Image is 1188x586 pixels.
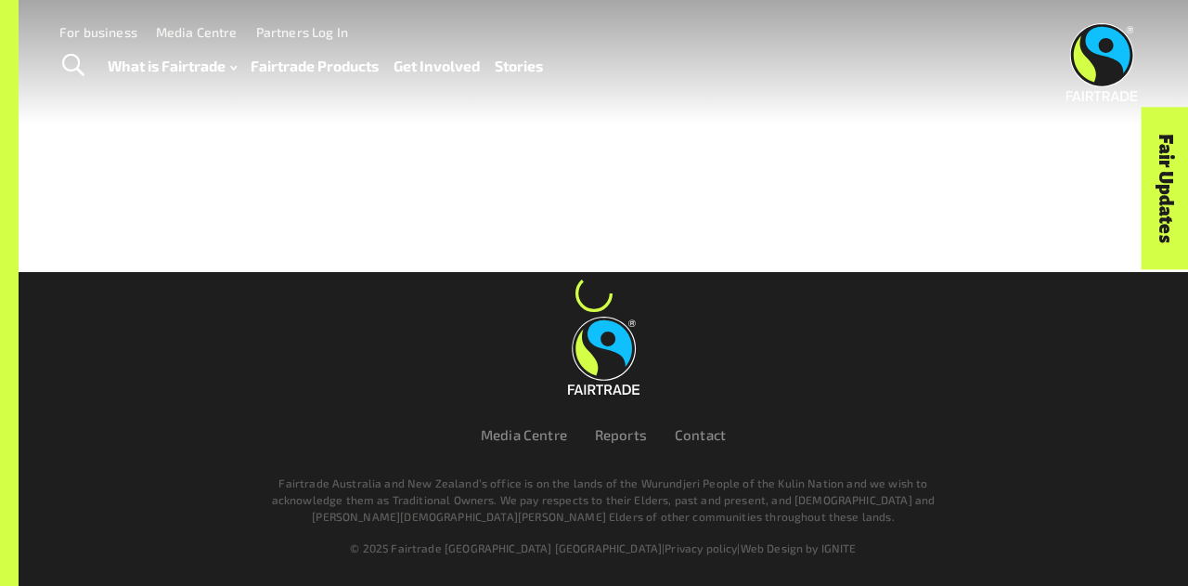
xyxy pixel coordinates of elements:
img: Fairtrade Australia New Zealand logo [1066,23,1138,101]
p: Fairtrade Australia and New Zealand’s office is on the lands of the Wurundjeri People of the Kuli... [267,475,939,525]
a: Web Design by IGNITE [741,541,857,554]
a: Media Centre [481,426,567,443]
a: Privacy policy [665,541,737,554]
a: Toggle Search [50,43,96,89]
img: Fairtrade Australia New Zealand logo [568,317,639,395]
span: © 2025 Fairtrade [GEOGRAPHIC_DATA] [GEOGRAPHIC_DATA] [350,541,662,554]
a: Contact [675,426,726,443]
a: Get Involved [394,53,480,79]
a: Reports [595,426,647,443]
a: Media Centre [156,24,238,40]
a: Partners Log In [256,24,348,40]
a: Fairtrade Products [251,53,379,79]
a: What is Fairtrade [108,53,237,79]
a: Stories [495,53,543,79]
div: | | [95,540,1112,556]
a: For business [59,24,137,40]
